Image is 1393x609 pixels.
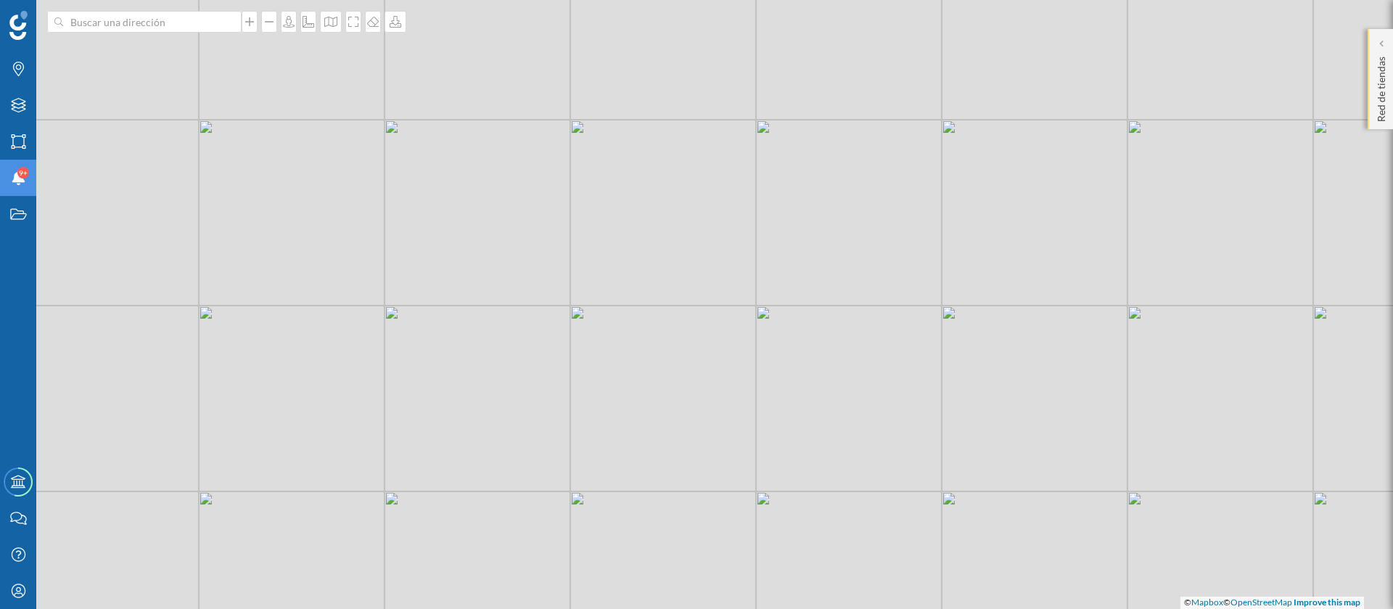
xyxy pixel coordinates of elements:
img: Geoblink Logo [9,11,28,40]
a: Mapbox [1191,597,1223,608]
a: OpenStreetMap [1230,597,1292,608]
div: © © [1180,597,1364,609]
a: Improve this map [1294,597,1360,608]
p: Red de tiendas [1374,51,1389,122]
span: Soporte [29,10,81,23]
span: 9+ [19,165,28,180]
